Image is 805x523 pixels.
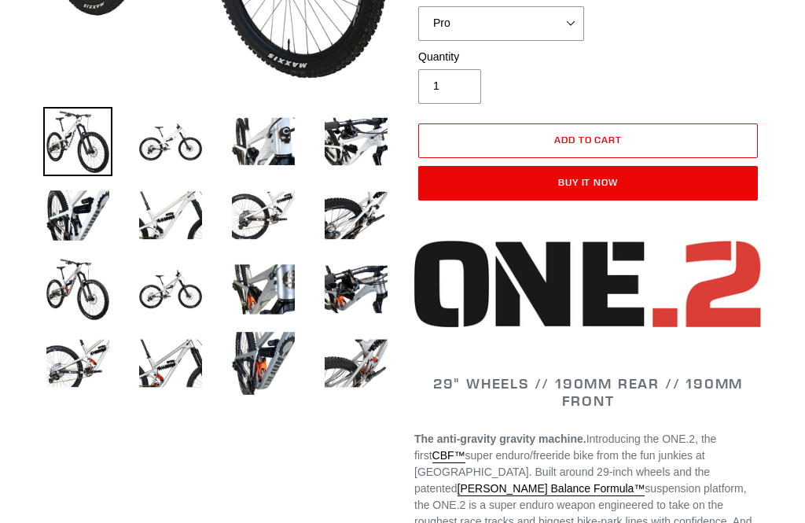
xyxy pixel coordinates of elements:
[229,107,298,176] img: Load image into Gallery viewer, ONE.2 Super Enduro - Complete Bike
[322,107,391,176] img: Load image into Gallery viewer, ONE.2 Super Enduro - Complete Bike
[418,123,758,158] button: Add to cart
[229,329,298,398] img: Load image into Gallery viewer, ONE.2 Super Enduro - Complete Bike
[418,166,758,201] button: Buy it now
[43,329,112,398] img: Load image into Gallery viewer, ONE.2 Super Enduro - Complete Bike
[322,255,391,324] img: Load image into Gallery viewer, ONE.2 Super Enduro - Complete Bike
[414,433,586,445] strong: The anti-gravity gravity machine.
[458,482,645,496] a: [PERSON_NAME] Balance Formula™
[414,449,710,495] span: super enduro/freeride bike from the fun junkies at [GEOGRAPHIC_DATA]. Built around 29-inch wheels...
[322,181,391,250] img: Load image into Gallery viewer, ONE.2 Super Enduro - Complete Bike
[433,374,743,410] span: 29" WHEELS // 190MM REAR // 190MM FRONT
[136,107,205,176] img: Load image into Gallery viewer, ONE.2 Super Enduro - Complete Bike
[414,433,716,462] span: Introducing the ONE.2, the first
[136,255,205,324] img: Load image into Gallery viewer, ONE.2 Super Enduro - Complete Bike
[43,255,112,324] img: Load image into Gallery viewer, ONE.2 Super Enduro - Complete Bike
[43,181,112,250] img: Load image into Gallery viewer, ONE.2 Super Enduro - Complete Bike
[554,134,623,145] span: Add to cart
[43,107,112,176] img: Load image into Gallery viewer, ONE.2 Super Enduro - Complete Bike
[229,255,298,324] img: Load image into Gallery viewer, ONE.2 Super Enduro - Complete Bike
[418,49,584,65] label: Quantity
[136,329,205,398] img: Load image into Gallery viewer, ONE.2 Super Enduro - Complete Bike
[432,449,465,463] a: CBF™
[136,181,205,250] img: Load image into Gallery viewer, ONE.2 Super Enduro - Complete Bike
[322,329,391,398] img: Load image into Gallery viewer, ONE.2 Super Enduro - Complete Bike
[229,181,298,250] img: Load image into Gallery viewer, ONE.2 Super Enduro - Complete Bike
